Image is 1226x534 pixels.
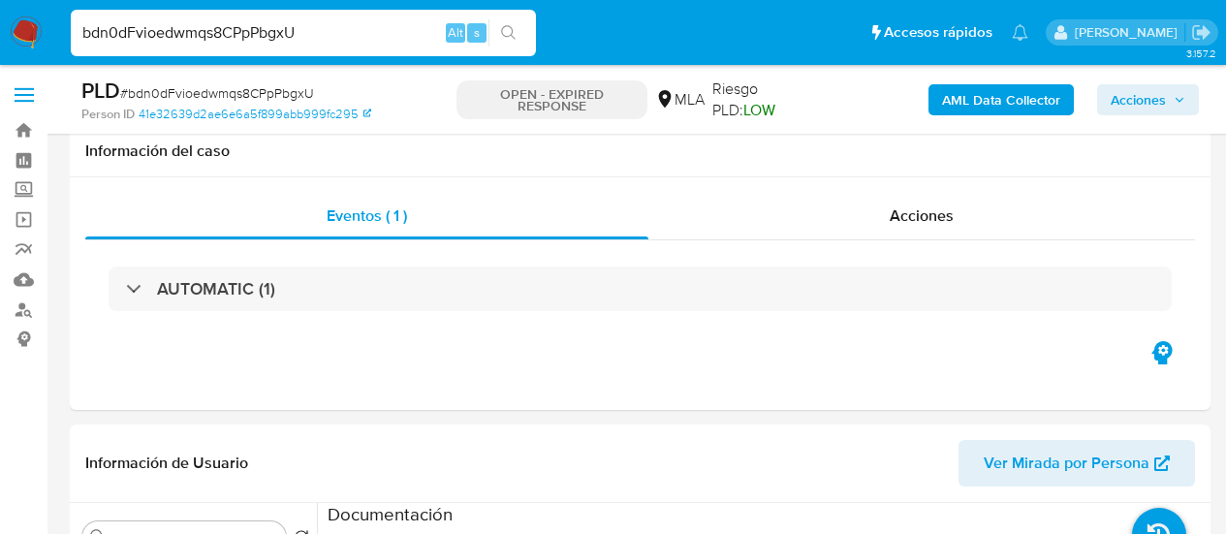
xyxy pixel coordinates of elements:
[120,83,314,103] span: # bdn0dFvioedwmqs8CPpPbgxU
[474,23,480,42] span: s
[959,440,1195,487] button: Ver Mirada por Persona
[1075,23,1184,42] p: gabriela.sanchez@mercadolibre.com
[1097,84,1199,115] button: Acciones
[81,75,120,106] b: PLD
[890,204,954,227] span: Acciones
[884,22,992,43] span: Accesos rápidos
[71,20,536,46] input: Buscar usuario o caso...
[85,141,1195,161] h1: Información del caso
[1111,84,1166,115] span: Acciones
[327,204,407,227] span: Eventos ( 1 )
[85,454,248,473] h1: Información de Usuario
[984,440,1149,487] span: Ver Mirada por Persona
[456,80,647,119] p: OPEN - EXPIRED RESPONSE
[743,99,775,121] span: LOW
[139,106,371,123] a: 41e32639d2ae6e6a5f899abb999fc295
[712,79,824,120] span: Riesgo PLD:
[942,84,1060,115] b: AML Data Collector
[109,267,1172,311] div: AUTOMATIC (1)
[81,106,135,123] b: Person ID
[157,278,275,299] h3: AUTOMATIC (1)
[1012,24,1028,41] a: Notificaciones
[488,19,528,47] button: search-icon
[448,23,463,42] span: Alt
[928,84,1074,115] button: AML Data Collector
[655,89,705,110] div: MLA
[1191,22,1211,43] a: Salir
